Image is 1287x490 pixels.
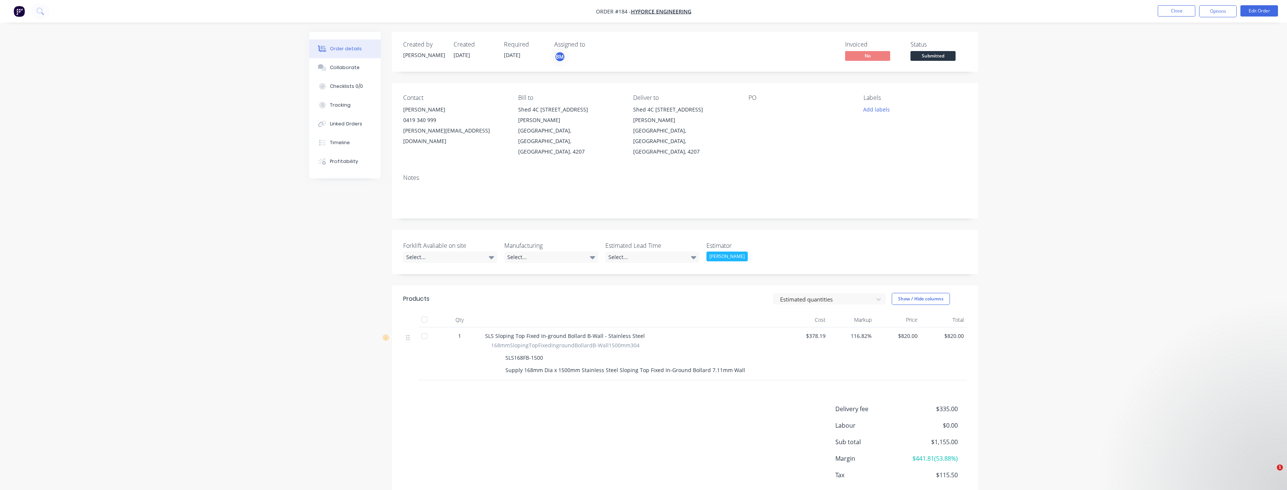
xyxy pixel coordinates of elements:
div: Labels [864,94,966,101]
button: Profitability [309,152,381,171]
div: Created [454,41,495,48]
label: Estimated Lead Time [605,241,699,250]
button: Linked Orders [309,115,381,133]
div: Timeline [330,139,350,146]
div: Select... [605,252,699,263]
span: 116.82% [832,332,872,340]
div: [GEOGRAPHIC_DATA], [GEOGRAPHIC_DATA], [GEOGRAPHIC_DATA], 4207 [518,125,621,157]
img: Factory [14,6,25,17]
button: Show / Hide columns [892,293,950,305]
label: Estimator [706,241,800,250]
div: Qty [437,312,482,327]
div: Checklists 0/0 [330,83,363,90]
button: Collaborate [309,58,381,77]
div: [PERSON_NAME] [706,252,748,261]
button: Options [1199,5,1237,17]
div: Cost [783,312,829,327]
button: Checklists 0/0 [309,77,381,96]
div: Order details [330,45,362,52]
div: Created by [403,41,445,48]
div: Collaborate [330,64,360,71]
div: [PERSON_NAME][EMAIL_ADDRESS][DOMAIN_NAME] [403,125,506,146]
iframe: Intercom live chat [1261,464,1279,482]
div: 0419 340 999 [403,115,506,125]
div: SLS168FB-1500 [502,352,546,363]
a: Hyforce Engineering [631,8,691,15]
div: Products [403,294,430,303]
div: Total [921,312,967,327]
span: Tax [835,470,902,479]
button: Tracking [309,96,381,115]
label: Forklift Avaliable on site [403,241,497,250]
span: [DATE] [504,51,520,59]
button: Edit Order [1240,5,1278,17]
span: Labour [835,421,902,430]
span: $1,155.00 [902,437,957,446]
div: Linked Orders [330,121,362,127]
span: 1 [458,332,461,340]
div: Shed 4C [STREET_ADDRESS][PERSON_NAME] [633,104,736,125]
span: $335.00 [902,404,957,413]
span: [DATE] [454,51,470,59]
div: Select... [504,252,598,263]
div: [PERSON_NAME]0419 340 999[PERSON_NAME][EMAIL_ADDRESS][DOMAIN_NAME] [403,104,506,146]
div: Notes [403,174,967,181]
span: 168mmSlopingTopFixedIngroundBollardB-Wall1500mm304 [491,341,640,349]
div: Invoiced [845,41,901,48]
span: $820.00 [924,332,964,340]
div: Markup [829,312,875,327]
div: Price [875,312,921,327]
div: Tracking [330,102,351,109]
div: Profitability [330,158,358,165]
button: Order details [309,39,381,58]
span: $378.19 [786,332,826,340]
label: Manufacturing [504,241,598,250]
button: Close [1158,5,1195,17]
button: Timeline [309,133,381,152]
button: Add labels [859,104,894,115]
span: SLS Sloping Top Fixed In-ground Bollard B-Wall - Stainless Steel [485,332,645,339]
span: $820.00 [878,332,918,340]
button: BM [554,51,566,62]
div: Assigned to [554,41,629,48]
span: $0.00 [902,421,957,430]
div: PO [749,94,851,101]
span: Order #184 - [596,8,631,15]
span: No [845,51,890,60]
div: [PERSON_NAME] [403,104,506,115]
div: Shed 4C [STREET_ADDRESS][PERSON_NAME][GEOGRAPHIC_DATA], [GEOGRAPHIC_DATA], [GEOGRAPHIC_DATA], 4207 [518,104,621,157]
div: Deliver to [633,94,736,101]
div: Select... [403,252,497,263]
span: Margin [835,454,902,463]
div: Status [910,41,967,48]
button: Submitted [910,51,956,62]
div: Bill to [518,94,621,101]
div: [PERSON_NAME] [403,51,445,59]
div: Shed 4C [STREET_ADDRESS][PERSON_NAME] [518,104,621,125]
span: Delivery fee [835,404,902,413]
div: Required [504,41,545,48]
span: Sub total [835,437,902,446]
span: $115.50 [902,470,957,479]
span: $441.81 ( 53.88 %) [902,454,957,463]
div: Supply 168mm Dia x 1500mm Stainless Steel Sloping Top Fixed In-Ground Bollard 7.11mm Wall [502,365,748,375]
div: [GEOGRAPHIC_DATA], [GEOGRAPHIC_DATA], [GEOGRAPHIC_DATA], 4207 [633,125,736,157]
div: Shed 4C [STREET_ADDRESS][PERSON_NAME][GEOGRAPHIC_DATA], [GEOGRAPHIC_DATA], [GEOGRAPHIC_DATA], 4207 [633,104,736,157]
span: Submitted [910,51,956,60]
span: 1 [1277,464,1283,470]
div: Contact [403,94,506,101]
